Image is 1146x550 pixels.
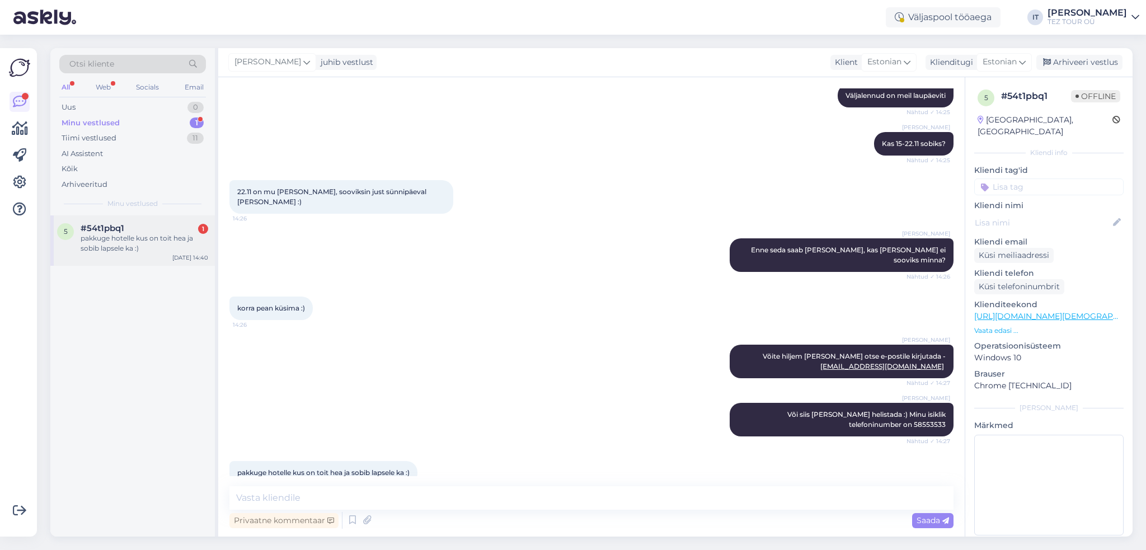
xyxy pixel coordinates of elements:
[902,394,950,402] span: [PERSON_NAME]
[9,57,30,78] img: Askly Logo
[237,304,305,312] span: korra pean küsima :)
[907,379,950,387] span: Nähtud ✓ 14:27
[64,227,68,236] span: 5
[830,57,858,68] div: Klient
[974,248,1054,263] div: Küsi meiliaadressi
[81,223,124,233] span: #54t1pbq1
[902,123,950,131] span: [PERSON_NAME]
[907,437,950,445] span: Nähtud ✓ 14:27
[974,267,1124,279] p: Kliendi telefon
[62,117,120,129] div: Minu vestlused
[902,229,950,238] span: [PERSON_NAME]
[81,233,208,253] div: pakkuge hotelle kus on toit hea ja sobib lapsele ka :)
[229,513,339,528] div: Privaatne kommentaar
[233,321,275,329] span: 14:26
[1071,90,1120,102] span: Offline
[198,224,208,234] div: 1
[1001,90,1071,103] div: # 54t1pbq1
[237,468,410,477] span: pakkuge hotelle kus on toit hea ja sobib lapsele ka :)
[182,80,206,95] div: Email
[234,56,301,68] span: [PERSON_NAME]
[983,56,1017,68] span: Estonian
[907,108,950,116] span: Nähtud ✓ 14:25
[974,148,1124,158] div: Kliendi info
[974,368,1124,380] p: Brauser
[974,200,1124,211] p: Kliendi nimi
[974,236,1124,248] p: Kliendi email
[62,133,116,144] div: Tiimi vestlused
[1036,55,1122,70] div: Arhiveeri vestlus
[974,178,1124,195] input: Lisa tag
[107,199,158,209] span: Minu vestlused
[751,246,947,264] span: Enne seda saab [PERSON_NAME], kas [PERSON_NAME] ei sooviks minna?
[907,156,950,164] span: Nähtud ✓ 14:25
[787,410,947,429] span: Või siis [PERSON_NAME] helistada :) Minu isiklik telefoninumber on 58553533
[134,80,161,95] div: Socials
[974,352,1124,364] p: Windows 10
[975,217,1111,229] input: Lisa nimi
[93,80,113,95] div: Web
[190,117,204,129] div: 1
[886,7,1001,27] div: Väljaspool tööaega
[974,380,1124,392] p: Chrome [TECHNICAL_ID]
[974,340,1124,352] p: Operatsioonisüsteem
[1048,8,1139,26] a: [PERSON_NAME]TEZ TOUR OÜ
[984,93,988,102] span: 5
[974,279,1064,294] div: Küsi telefoninumbrit
[978,114,1112,138] div: [GEOGRAPHIC_DATA], [GEOGRAPHIC_DATA]
[187,102,204,113] div: 0
[59,80,72,95] div: All
[882,139,946,148] span: Kas 15-22.11 sobiks?
[974,326,1124,336] p: Vaata edasi ...
[62,148,103,159] div: AI Assistent
[846,91,946,100] span: Väljalennud on meil laupäeviti
[62,179,107,190] div: Arhiveeritud
[867,56,901,68] span: Estonian
[974,164,1124,176] p: Kliendi tag'id
[1048,17,1127,26] div: TEZ TOUR OÜ
[974,420,1124,431] p: Märkmed
[187,133,204,144] div: 11
[902,336,950,344] span: [PERSON_NAME]
[907,272,950,281] span: Nähtud ✓ 14:26
[820,362,944,370] a: [EMAIL_ADDRESS][DOMAIN_NAME]
[1027,10,1043,25] div: IT
[237,187,428,206] span: 22.11 on mu [PERSON_NAME], sooviksin just sünnipäeval [PERSON_NAME] :)
[974,403,1124,413] div: [PERSON_NAME]
[172,253,208,262] div: [DATE] 14:40
[233,214,275,223] span: 14:26
[974,299,1124,311] p: Klienditeekond
[1048,8,1127,17] div: [PERSON_NAME]
[926,57,973,68] div: Klienditugi
[917,515,949,525] span: Saada
[62,102,76,113] div: Uus
[69,58,114,70] span: Otsi kliente
[763,352,946,370] span: Võite hiljem [PERSON_NAME] otse e-postile kirjutada -
[62,163,78,175] div: Kõik
[316,57,373,68] div: juhib vestlust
